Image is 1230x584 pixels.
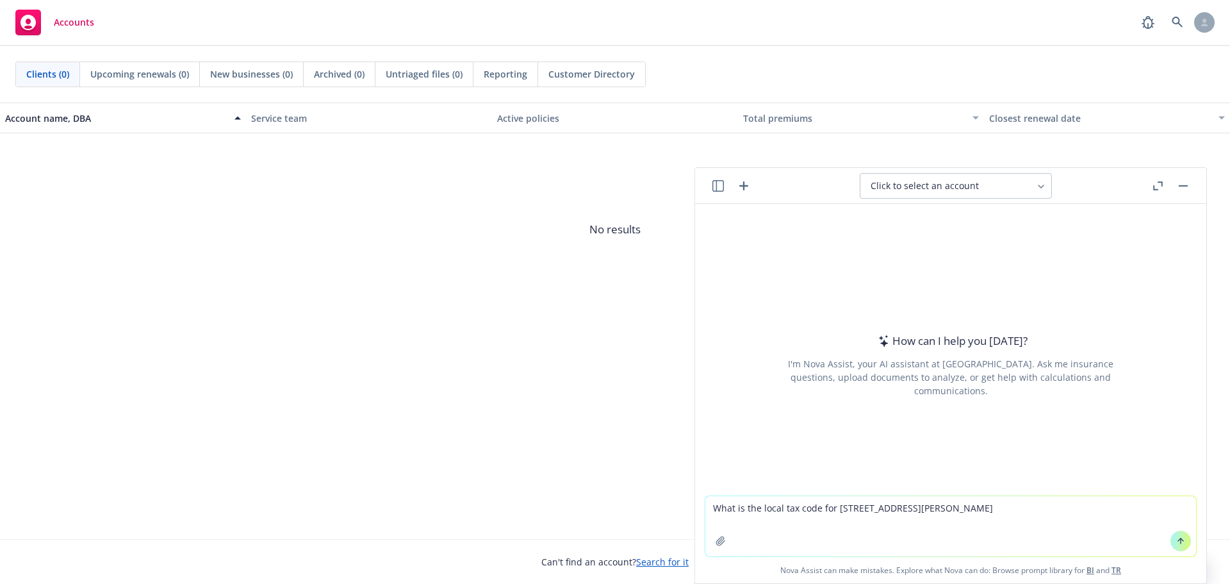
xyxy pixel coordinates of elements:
[246,103,492,133] button: Service team
[314,67,365,81] span: Archived (0)
[484,67,527,81] span: Reporting
[54,17,94,28] span: Accounts
[26,67,69,81] span: Clients (0)
[705,496,1196,556] textarea: What is the local tax code for [STREET_ADDRESS][PERSON_NAME]
[10,4,99,40] a: Accounts
[497,112,733,125] div: Active policies
[874,333,1028,349] div: How can I help you [DATE]?
[548,67,635,81] span: Customer Directory
[636,556,689,568] a: Search for it
[1086,565,1094,576] a: BI
[860,173,1052,199] button: Click to select an account
[5,112,227,125] div: Account name, DBA
[871,179,979,192] span: Click to select an account
[1111,565,1121,576] a: TR
[743,112,965,125] div: Total premiums
[1135,10,1161,35] a: Report a Bug
[251,112,487,125] div: Service team
[1165,10,1190,35] a: Search
[984,103,1230,133] button: Closest renewal date
[90,67,189,81] span: Upcoming renewals (0)
[738,103,984,133] button: Total premiums
[541,555,689,569] span: Can't find an account?
[771,357,1131,397] div: I'm Nova Assist, your AI assistant at [GEOGRAPHIC_DATA]. Ask me insurance questions, upload docum...
[210,67,293,81] span: New businesses (0)
[989,112,1211,125] div: Closest renewal date
[492,103,738,133] button: Active policies
[700,557,1201,583] span: Nova Assist can make mistakes. Explore what Nova can do: Browse prompt library for and
[386,67,463,81] span: Untriaged files (0)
